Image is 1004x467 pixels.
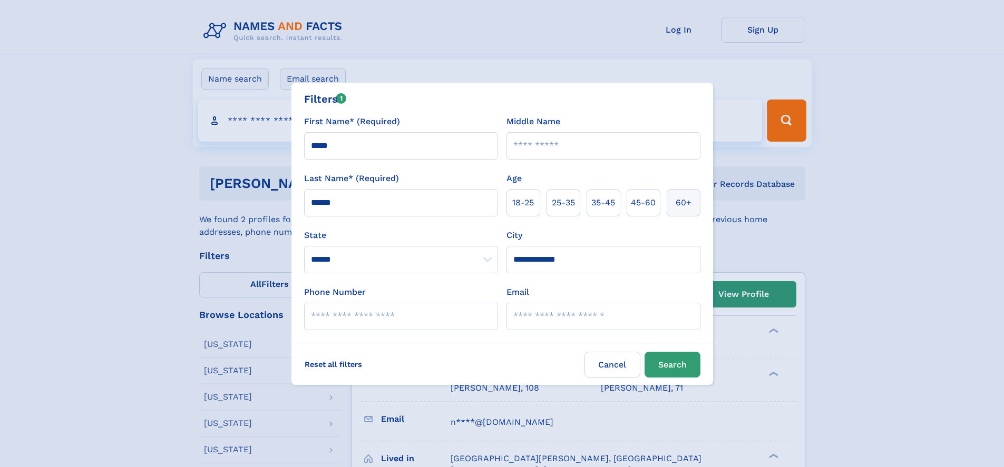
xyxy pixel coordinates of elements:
[304,229,498,242] label: State
[506,172,522,185] label: Age
[645,352,700,377] button: Search
[304,91,347,107] div: Filters
[506,286,529,299] label: Email
[506,229,522,242] label: City
[512,196,534,209] span: 18‑25
[298,352,369,377] label: Reset all filters
[676,196,691,209] span: 60+
[591,196,615,209] span: 35‑45
[304,172,399,185] label: Last Name* (Required)
[506,115,560,128] label: Middle Name
[552,196,575,209] span: 25‑35
[631,196,656,209] span: 45‑60
[584,352,640,377] label: Cancel
[304,115,400,128] label: First Name* (Required)
[304,286,366,299] label: Phone Number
